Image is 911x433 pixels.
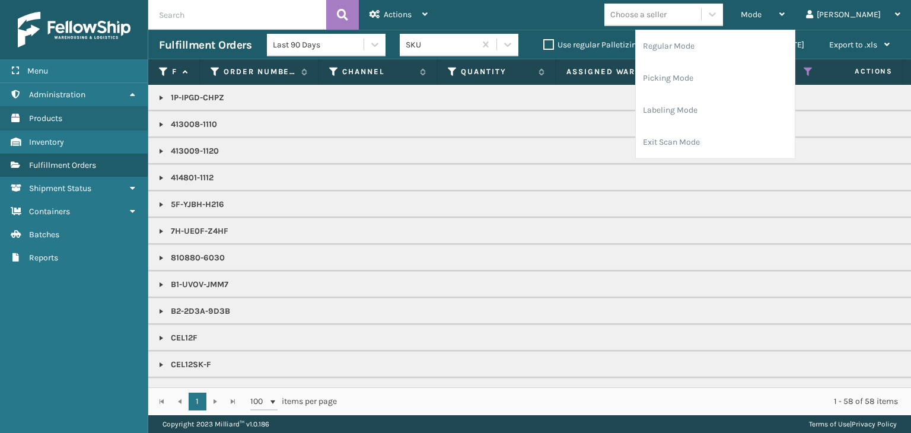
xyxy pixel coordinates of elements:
[29,113,62,123] span: Products
[852,420,897,428] a: Privacy Policy
[817,62,900,81] span: Actions
[159,38,251,52] h3: Fulfillment Orders
[406,39,476,51] div: SKU
[29,230,59,240] span: Batches
[29,160,96,170] span: Fulfillment Orders
[29,253,58,263] span: Reports
[172,66,177,77] label: Fulfillment Order Id
[384,9,412,20] span: Actions
[829,40,877,50] span: Export to .xls
[29,183,91,193] span: Shipment Status
[809,415,897,433] div: |
[29,137,64,147] span: Inventory
[163,415,269,433] p: Copyright 2023 Milliard™ v 1.0.186
[610,8,667,21] div: Choose a seller
[543,40,664,50] label: Use regular Palletizing mode
[250,393,337,410] span: items per page
[566,66,651,77] label: Assigned Warehouse
[224,66,295,77] label: Order Number
[29,90,85,100] span: Administration
[29,206,70,216] span: Containers
[461,66,533,77] label: Quantity
[18,12,130,47] img: logo
[636,30,795,62] li: Regular Mode
[636,94,795,126] li: Labeling Mode
[809,420,850,428] a: Terms of Use
[741,9,762,20] span: Mode
[342,66,414,77] label: Channel
[636,62,795,94] li: Picking Mode
[353,396,898,407] div: 1 - 58 of 58 items
[636,126,795,158] li: Exit Scan Mode
[27,66,48,76] span: Menu
[250,396,268,407] span: 100
[189,393,206,410] a: 1
[273,39,365,51] div: Last 90 Days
